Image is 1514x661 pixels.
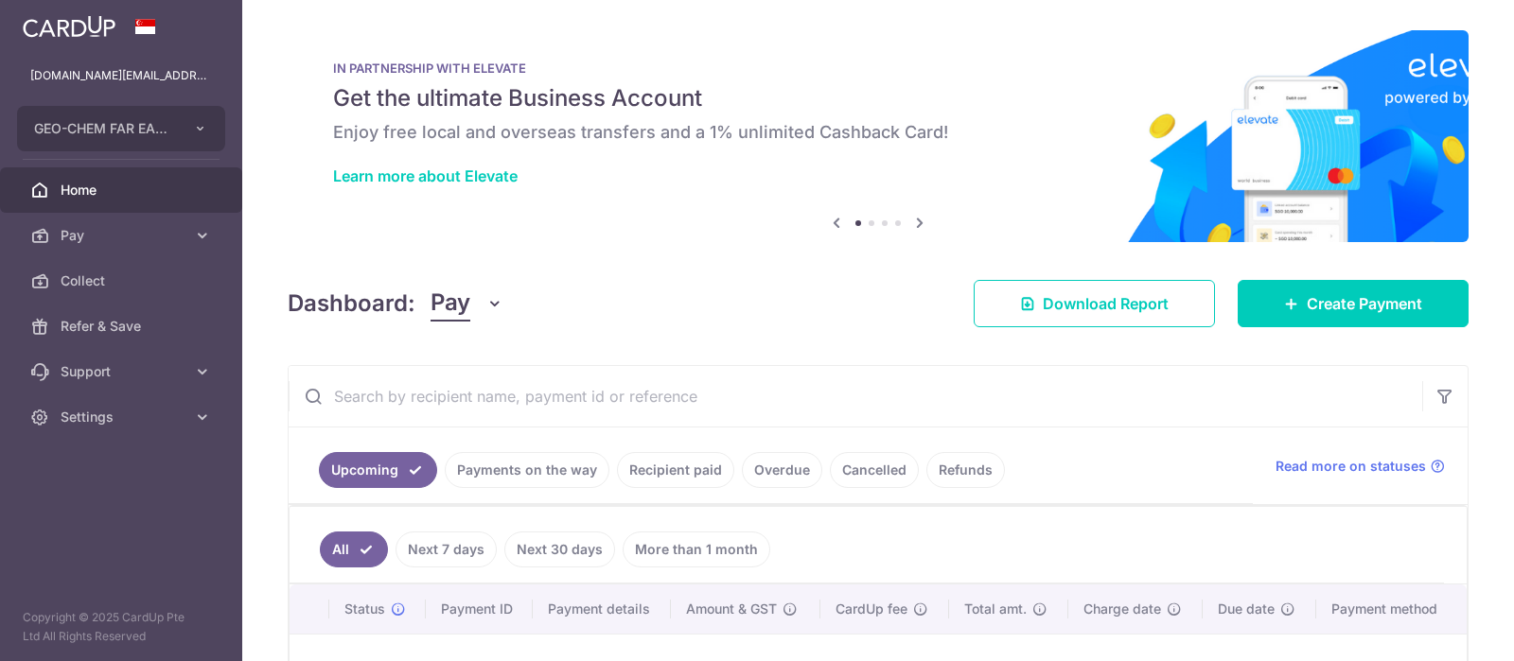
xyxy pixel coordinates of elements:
[333,61,1423,76] p: IN PARTNERSHIP WITH ELEVATE
[320,531,388,567] a: All
[686,600,777,618] span: Amount & GST
[61,408,185,426] span: Settings
[61,362,185,381] span: Support
[1276,457,1426,476] span: Read more on statuses
[1316,584,1467,634] th: Payment method
[344,600,385,618] span: Status
[1307,292,1422,315] span: Create Payment
[617,452,734,488] a: Recipient paid
[426,584,533,634] th: Payment ID
[533,584,672,634] th: Payment details
[836,600,907,618] span: CardUp fee
[23,15,115,38] img: CardUp
[623,531,770,567] a: More than 1 month
[431,286,503,322] button: Pay
[1043,292,1169,315] span: Download Report
[504,531,615,567] a: Next 30 days
[333,121,1423,144] h6: Enjoy free local and overseas transfers and a 1% unlimited Cashback Card!
[289,366,1422,426] input: Search by recipient name, payment id or reference
[926,452,1005,488] a: Refunds
[431,286,470,322] span: Pay
[61,317,185,336] span: Refer & Save
[17,106,225,151] button: GEO-CHEM FAR EAST PTE LTD
[34,119,174,138] span: GEO-CHEM FAR EAST PTE LTD
[333,83,1423,113] h5: Get the ultimate Business Account
[1218,600,1275,618] span: Due date
[1393,604,1495,652] iframe: Opens a widget where you can find more information
[30,66,212,85] p: [DOMAIN_NAME][EMAIL_ADDRESS][DOMAIN_NAME]
[319,452,437,488] a: Upcoming
[742,452,822,488] a: Overdue
[445,452,609,488] a: Payments on the way
[333,166,518,185] a: Learn more about Elevate
[288,287,415,321] h4: Dashboard:
[1276,457,1445,476] a: Read more on statuses
[964,600,1027,618] span: Total amt.
[1238,280,1469,327] a: Create Payment
[61,271,185,290] span: Collect
[288,30,1469,242] img: Renovation banner
[1083,600,1161,618] span: Charge date
[830,452,919,488] a: Cancelled
[396,531,497,567] a: Next 7 days
[61,226,185,245] span: Pay
[61,181,185,200] span: Home
[974,280,1215,327] a: Download Report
